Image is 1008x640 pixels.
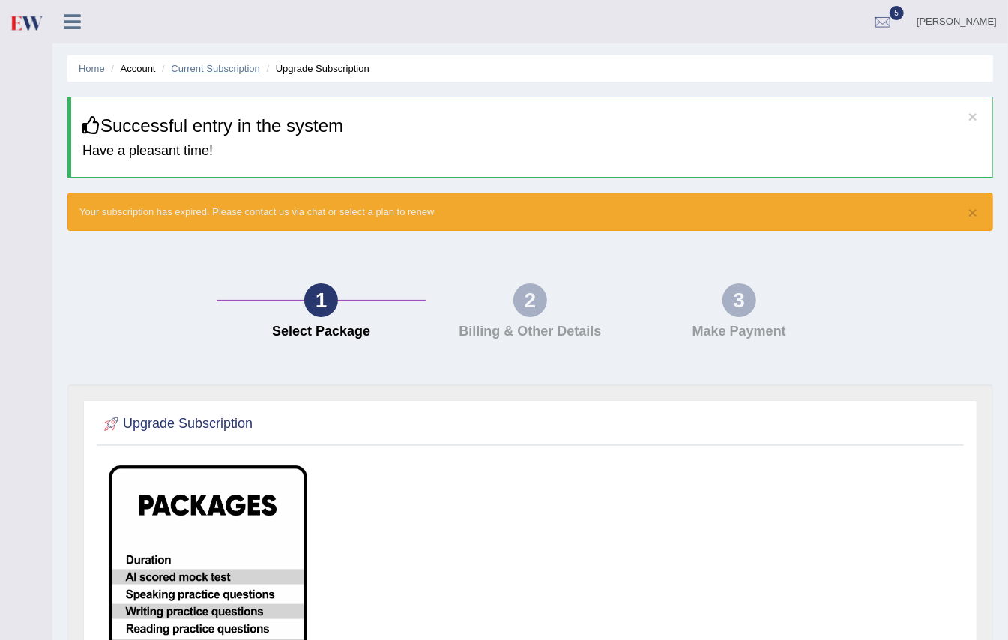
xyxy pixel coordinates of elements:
[82,144,981,159] h4: Have a pleasant time!
[67,193,993,231] div: Your subscription has expired. Please contact us via chat or select a plan to renew
[100,413,253,435] h2: Upgrade Subscription
[79,63,105,74] a: Home
[82,116,981,136] h3: Successful entry in the system
[107,61,155,76] li: Account
[263,61,369,76] li: Upgrade Subscription
[968,109,977,124] button: ×
[513,283,547,317] div: 2
[224,324,418,339] h4: Select Package
[968,205,977,220] button: ×
[304,283,338,317] div: 1
[642,324,836,339] h4: Make Payment
[433,324,627,339] h4: Billing & Other Details
[171,63,260,74] a: Current Subscription
[890,6,905,20] span: 5
[722,283,756,317] div: 3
